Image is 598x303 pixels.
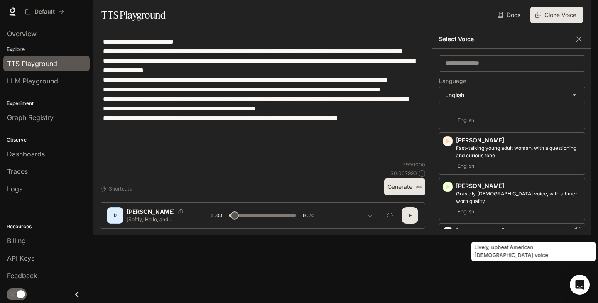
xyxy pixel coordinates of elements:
[127,208,175,216] p: [PERSON_NAME]
[108,209,122,222] div: D
[127,216,191,223] p: [Softly] Hello, and welcome. [Slowly and calmly for guided meditation] It’s good to be here with ...
[471,242,596,261] div: Lively, upbeat American [DEMOGRAPHIC_DATA] voice
[384,178,425,195] button: Generate⌘⏎
[456,136,581,144] p: [PERSON_NAME]
[456,227,581,235] p: [PERSON_NAME]
[456,190,581,205] p: Gravelly male voice, with a time-worn quality
[211,211,222,220] span: 0:03
[101,7,166,23] h1: TTS Playground
[456,144,581,159] p: Fast-talking young adult woman, with a questioning and curious tone
[570,275,590,295] div: Open Intercom Messenger
[530,7,583,23] button: Clone Voice
[439,87,585,103] div: English
[362,207,378,224] button: Download audio
[416,185,422,190] p: ⌘⏎
[22,3,68,20] button: All workspaces
[303,211,314,220] span: 0:36
[456,182,581,190] p: [PERSON_NAME]
[175,209,186,214] button: Copy Voice ID
[456,115,476,125] span: English
[456,161,476,171] span: English
[496,7,524,23] a: Docs
[100,182,135,195] button: Shortcuts
[382,207,398,224] button: Inspect
[439,78,466,84] p: Language
[456,207,476,217] span: English
[573,227,581,233] button: Copy Voice ID
[34,8,55,15] p: Default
